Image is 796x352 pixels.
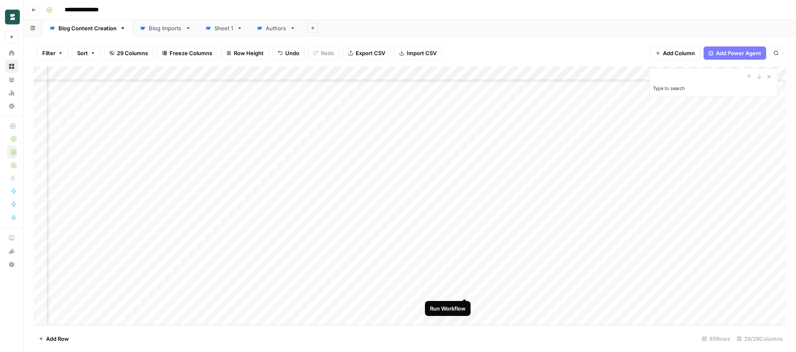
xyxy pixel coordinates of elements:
span: Import CSV [407,49,437,57]
div: Run Workflow [430,304,466,313]
label: Type to search [653,85,685,91]
button: Workspace: Borderless [5,7,18,27]
span: Undo [285,49,299,57]
div: 85 Rows [699,332,733,345]
button: Filter [37,46,68,60]
a: AirOps Academy [5,231,18,245]
span: Row Height [234,49,264,57]
button: Add Row [34,332,74,345]
button: Import CSV [394,46,442,60]
span: Add Row [46,335,69,343]
div: Sheet 1 [214,24,233,32]
button: Export CSV [343,46,391,60]
button: Freeze Columns [157,46,218,60]
div: Blog Imports [149,24,182,32]
button: Sort [72,46,101,60]
span: Export CSV [356,49,385,57]
span: 29 Columns [117,49,148,57]
div: Blog Content Creation [58,24,116,32]
button: Redo [308,46,340,60]
span: Redo [321,49,334,57]
span: Sort [77,49,88,57]
a: Authors [250,20,303,36]
button: 29 Columns [104,46,153,60]
span: Add Power Agent [716,49,761,57]
a: Browse [5,60,18,73]
a: Blog Imports [133,20,198,36]
span: Filter [42,49,56,57]
button: Close Search [764,72,774,82]
a: Blog Content Creation [42,20,133,36]
button: Undo [272,46,305,60]
span: Add Column [663,49,695,57]
div: What's new? [5,245,18,257]
button: Add Power Agent [704,46,766,60]
a: Settings [5,100,18,113]
img: Borderless Logo [5,10,20,24]
button: Add Column [650,46,700,60]
button: Help + Support [5,258,18,271]
div: 29/29 Columns [733,332,786,345]
a: Home [5,46,18,60]
a: Usage [5,86,18,100]
span: Freeze Columns [170,49,212,57]
button: What's new? [5,245,18,258]
a: Sheet 1 [198,20,250,36]
div: Authors [266,24,286,32]
button: Row Height [221,46,269,60]
a: Your Data [5,73,18,86]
